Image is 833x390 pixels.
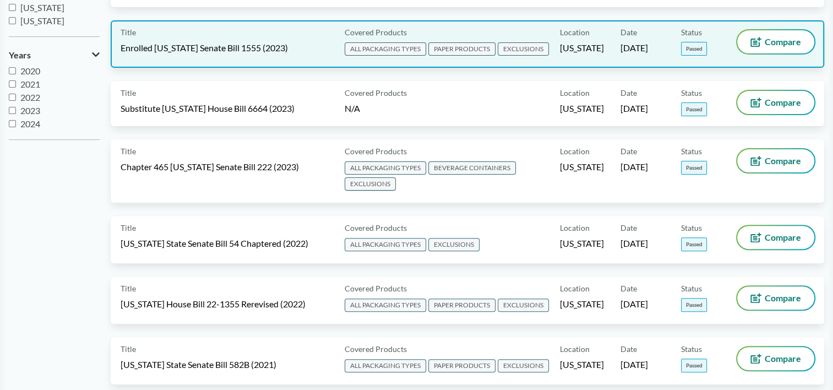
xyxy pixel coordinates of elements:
[620,237,648,250] span: [DATE]
[560,26,590,38] span: Location
[681,102,707,116] span: Passed
[20,66,40,76] span: 2020
[620,283,637,294] span: Date
[9,50,31,60] span: Years
[560,298,604,310] span: [US_STATE]
[620,26,637,38] span: Date
[428,161,516,175] span: BEVERAGE CONTAINERS
[345,222,407,234] span: Covered Products
[498,42,549,56] span: EXCLUSIONS
[345,283,407,294] span: Covered Products
[345,145,407,157] span: Covered Products
[9,67,16,74] input: 2020
[560,145,590,157] span: Location
[345,26,407,38] span: Covered Products
[9,107,16,114] input: 2023
[121,222,136,234] span: Title
[681,87,702,99] span: Status
[20,92,40,102] span: 2022
[428,299,496,312] span: PAPER PRODUCTS
[428,42,496,56] span: PAPER PRODUCTS
[620,102,648,115] span: [DATE]
[681,298,707,312] span: Passed
[121,298,306,310] span: [US_STATE] House Bill 22-1355 Rerevised (2022)
[20,15,64,26] span: [US_STATE]
[9,46,100,64] button: Years
[20,79,40,89] span: 2021
[620,87,637,99] span: Date
[620,42,648,54] span: [DATE]
[560,42,604,54] span: [US_STATE]
[560,222,590,234] span: Location
[345,42,426,56] span: ALL PACKAGING TYPES
[9,94,16,101] input: 2022
[620,145,637,157] span: Date
[681,42,707,56] span: Passed
[765,156,801,165] span: Compare
[681,222,702,234] span: Status
[428,238,480,251] span: EXCLUSIONS
[765,233,801,242] span: Compare
[681,237,707,251] span: Passed
[121,102,295,115] span: Substitute [US_STATE] House Bill 6664 (2023)
[121,359,276,371] span: [US_STATE] State Senate Bill 582B (2021)
[345,238,426,251] span: ALL PACKAGING TYPES
[498,299,549,312] span: EXCLUSIONS
[121,161,299,173] span: Chapter 465 [US_STATE] Senate Bill 222 (2023)
[498,359,549,372] span: EXCLUSIONS
[620,161,648,173] span: [DATE]
[121,87,136,99] span: Title
[560,343,590,355] span: Location
[681,283,702,294] span: Status
[428,359,496,372] span: PAPER PRODUCTS
[9,120,16,127] input: 2024
[620,298,648,310] span: [DATE]
[681,359,707,372] span: Passed
[765,98,801,107] span: Compare
[560,87,590,99] span: Location
[681,343,702,355] span: Status
[20,118,40,129] span: 2024
[620,359,648,371] span: [DATE]
[620,343,637,355] span: Date
[20,2,64,13] span: [US_STATE]
[560,359,604,371] span: [US_STATE]
[9,80,16,88] input: 2021
[9,17,16,24] input: [US_STATE]
[620,222,637,234] span: Date
[345,299,426,312] span: ALL PACKAGING TYPES
[560,161,604,173] span: [US_STATE]
[121,237,308,250] span: [US_STATE] State Senate Bill 54 Chaptered (2022)
[345,87,407,99] span: Covered Products
[737,226,814,249] button: Compare
[345,161,426,175] span: ALL PACKAGING TYPES
[681,26,702,38] span: Status
[121,343,136,355] span: Title
[345,103,360,113] span: N/A
[345,359,426,372] span: ALL PACKAGING TYPES
[121,283,136,294] span: Title
[737,91,814,114] button: Compare
[121,145,136,157] span: Title
[345,177,396,191] span: EXCLUSIONS
[765,37,801,46] span: Compare
[765,354,801,363] span: Compare
[121,42,288,54] span: Enrolled [US_STATE] Senate Bill 1555 (2023)
[345,343,407,355] span: Covered Products
[737,286,814,310] button: Compare
[121,26,136,38] span: Title
[9,4,16,11] input: [US_STATE]
[681,145,702,157] span: Status
[560,283,590,294] span: Location
[737,30,814,53] button: Compare
[560,102,604,115] span: [US_STATE]
[737,347,814,370] button: Compare
[20,105,40,116] span: 2023
[737,149,814,172] button: Compare
[681,161,707,175] span: Passed
[560,237,604,250] span: [US_STATE]
[765,294,801,302] span: Compare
